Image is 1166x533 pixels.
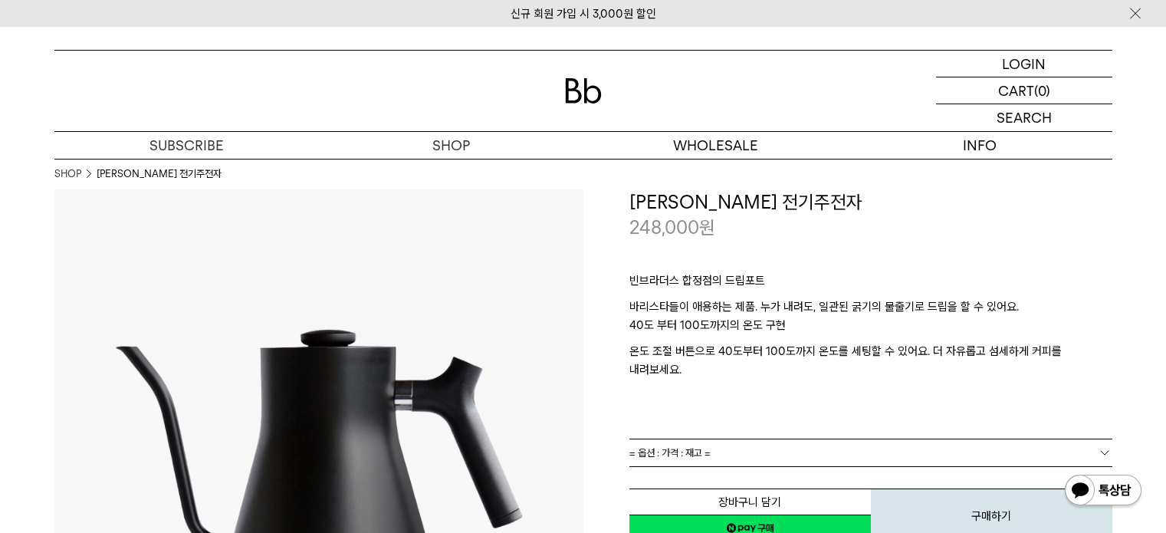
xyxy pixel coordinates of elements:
[629,215,715,241] p: 248,000
[629,271,1112,298] p: 빈브라더스 합정점의 드립포트
[319,132,583,159] a: SHOP
[936,77,1112,104] a: CART (0)
[629,342,1112,416] p: 온도 조절 버튼으로 40도부터 100도까지 온도를 세팅할 수 있어요. 더 자유롭고 섬세하게 커피를 내려보세요.
[997,104,1052,131] p: SEARCH
[998,77,1034,104] p: CART
[699,216,715,239] span: 원
[54,166,81,182] a: SHOP
[565,78,602,104] img: 로고
[629,189,1112,216] h3: [PERSON_NAME] 전기주전자
[511,7,656,21] a: 신규 회원 가입 시 3,000원 할인
[1063,473,1143,510] img: 카카오톡 채널 1:1 채팅 버튼
[629,316,1112,342] p: 40도 부터 100도까지의 온도 구현
[1034,77,1050,104] p: (0)
[848,132,1112,159] p: INFO
[629,439,711,466] span: = 옵션 : 가격 : 재고 =
[936,51,1112,77] a: LOGIN
[629,298,1112,316] p: 바리스타들이 애용하는 제품. 누가 내려도, 일관된 굵기의 물줄기로 드립을 할 수 있어요.
[54,132,319,159] a: SUBSCRIBE
[629,489,871,515] button: 장바구니 담기
[97,166,222,182] li: [PERSON_NAME] 전기주전자
[1002,51,1046,77] p: LOGIN
[583,132,848,159] p: WHOLESALE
